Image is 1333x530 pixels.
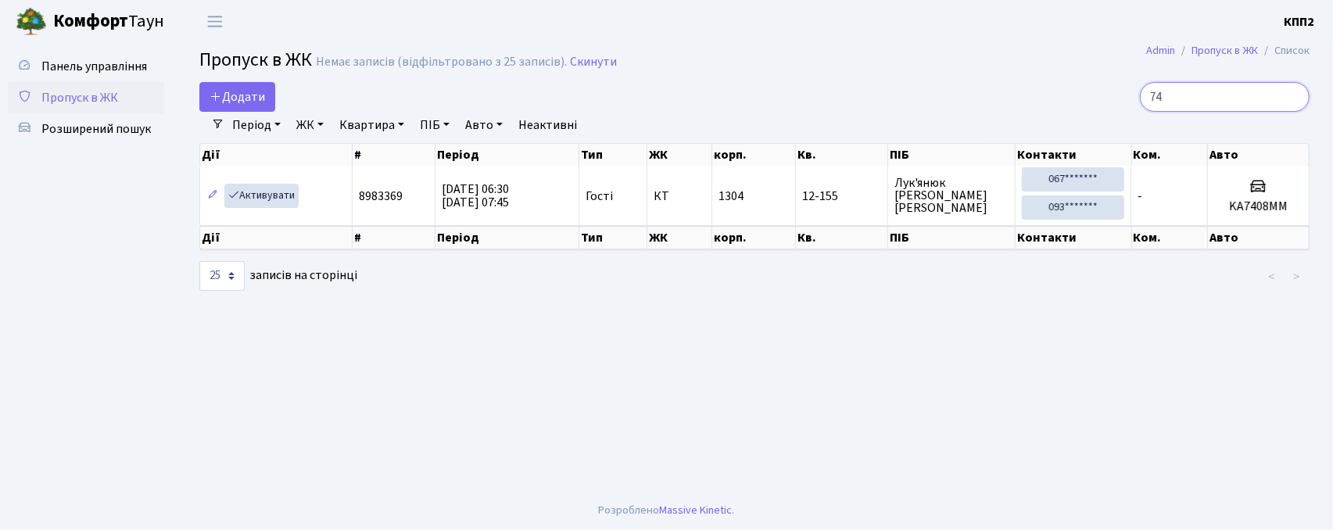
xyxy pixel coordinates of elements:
[660,502,733,518] a: Massive Kinetic
[333,112,410,138] a: Квартира
[41,58,147,75] span: Панель управління
[53,9,128,34] b: Комфорт
[8,113,164,145] a: Розширений пошук
[8,82,164,113] a: Пропуск в ЖК
[353,226,435,249] th: #
[200,144,353,166] th: Дії
[41,89,118,106] span: Пропуск в ЖК
[1146,42,1175,59] a: Admin
[353,144,435,166] th: #
[579,144,647,166] th: Тип
[647,144,712,166] th: ЖК
[1016,226,1132,249] th: Контакти
[1284,13,1314,30] b: КПП2
[888,144,1015,166] th: ПІБ
[579,226,647,249] th: Тип
[200,226,353,249] th: Дії
[712,144,796,166] th: корп.
[290,112,330,138] a: ЖК
[1191,42,1258,59] a: Пропуск в ЖК
[1140,82,1310,112] input: Пошук...
[647,226,712,249] th: ЖК
[41,120,151,138] span: Розширений пошук
[796,144,889,166] th: Кв.
[435,226,580,249] th: Період
[712,226,796,249] th: корп.
[210,88,265,106] span: Додати
[16,6,47,38] img: logo.png
[796,226,888,249] th: Кв.
[1016,144,1132,166] th: Контакти
[1208,226,1310,249] th: Авто
[199,261,357,291] label: записів на сторінці
[570,55,617,70] a: Скинути
[199,261,245,291] select: записів на сторінці
[8,51,164,82] a: Панель управління
[53,9,164,35] span: Таун
[1132,144,1208,166] th: Ком.
[442,181,509,211] span: [DATE] 06:30 [DATE] 07:45
[1258,42,1310,59] li: Список
[1284,13,1314,31] a: КПП2
[1214,199,1303,214] h5: KA7408MM
[414,112,456,138] a: ПІБ
[195,9,235,34] button: Переключити навігацію
[435,144,580,166] th: Період
[226,112,287,138] a: Період
[586,190,613,202] span: Гості
[199,46,312,73] span: Пропуск в ЖК
[512,112,583,138] a: Неактивні
[1208,144,1310,166] th: Авто
[359,188,403,205] span: 8983369
[224,184,299,208] a: Активувати
[802,190,882,202] span: 12-155
[1132,226,1208,249] th: Ком.
[459,112,509,138] a: Авто
[1138,188,1142,205] span: -
[888,226,1015,249] th: ПІБ
[894,177,1008,214] span: Лук'янюк [PERSON_NAME] [PERSON_NAME]
[316,55,567,70] div: Немає записів (відфільтровано з 25 записів).
[718,188,744,205] span: 1304
[1123,34,1333,67] nav: breadcrumb
[199,82,275,112] a: Додати
[599,502,735,519] div: Розроблено .
[654,190,705,202] span: КТ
